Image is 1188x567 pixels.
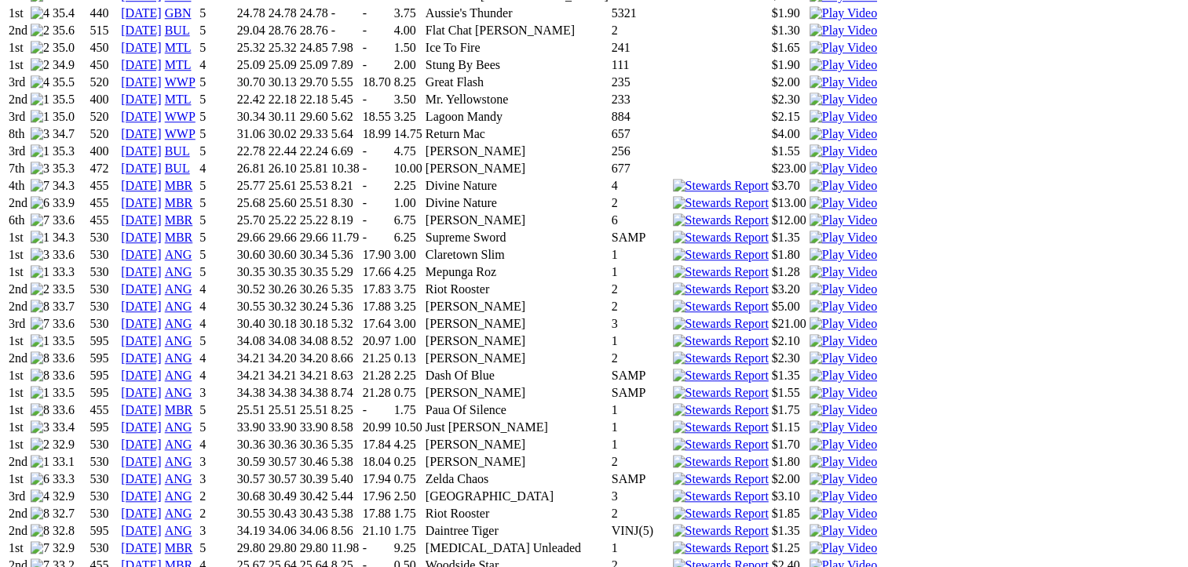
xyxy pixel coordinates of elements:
[199,23,235,38] td: 5
[611,5,671,21] td: 5321
[52,5,88,21] td: 35.4
[121,196,162,209] a: [DATE]
[810,438,877,452] img: Play Video
[31,455,49,469] img: 1
[121,524,162,537] a: [DATE]
[121,144,162,158] a: [DATE]
[771,40,807,56] td: $1.65
[31,213,49,227] img: 7
[268,144,298,159] td: 22.44
[771,23,807,38] td: $1.30
[90,75,119,90] td: 520
[810,58,877,72] img: Play Video
[810,75,877,89] img: Play Video
[611,75,671,90] td: 235
[121,334,162,347] a: [DATE]
[165,300,192,313] a: ANG
[31,524,49,538] img: 8
[165,282,192,296] a: ANG
[121,438,162,451] a: [DATE]
[810,282,877,296] a: View replay
[331,5,360,21] td: -
[810,196,877,210] img: Play Video
[673,386,769,400] img: Stewards Report
[810,317,877,331] img: Play Video
[165,93,192,106] a: MTL
[810,179,877,192] a: View replay
[121,179,162,192] a: [DATE]
[165,213,193,227] a: MBR
[393,57,423,73] td: 2.00
[121,369,162,382] a: [DATE]
[810,282,877,296] img: Play Video
[810,472,877,485] a: View replay
[362,40,392,56] td: -
[810,351,877,365] img: Play Video
[611,109,671,125] td: 884
[810,386,877,399] a: View replay
[31,265,49,279] img: 1
[673,420,769,434] img: Stewards Report
[165,6,192,20] a: GBN
[165,196,193,209] a: MBR
[8,40,28,56] td: 1st
[31,351,49,365] img: 8
[121,24,162,37] a: [DATE]
[810,6,877,20] img: Play Video
[31,196,49,210] img: 6
[611,92,671,107] td: 233
[673,472,769,486] img: Stewards Report
[299,75,329,90] td: 29.70
[425,40,609,56] td: Ice To Fire
[8,126,28,142] td: 8th
[810,248,877,262] img: Play Video
[165,351,192,365] a: ANG
[236,92,266,107] td: 22.42
[199,144,235,159] td: 5
[121,420,162,434] a: [DATE]
[90,109,119,125] td: 520
[810,386,877,400] img: Play Video
[236,5,266,21] td: 24.78
[165,110,196,123] a: WWP
[8,57,28,73] td: 1st
[165,455,192,468] a: ANG
[121,386,162,399] a: [DATE]
[236,57,266,73] td: 25.09
[673,369,769,383] img: Stewards Report
[611,23,671,38] td: 2
[425,92,609,107] td: Mr. Yellowstone
[165,472,192,485] a: ANG
[121,300,162,313] a: [DATE]
[199,75,235,90] td: 5
[393,109,423,125] td: 3.25
[165,179,193,192] a: MBR
[268,57,298,73] td: 25.09
[362,23,392,38] td: -
[810,351,877,365] a: View replay
[121,213,162,227] a: [DATE]
[121,58,162,71] a: [DATE]
[90,40,119,56] td: 450
[810,162,877,175] a: View replay
[425,75,609,90] td: Great Flash
[121,248,162,261] a: [DATE]
[121,541,162,554] a: [DATE]
[810,179,877,193] img: Play Video
[52,23,88,38] td: 35.6
[425,109,609,125] td: Lagoon Mandy
[52,144,88,159] td: 35.3
[810,58,877,71] a: View replay
[810,231,877,244] a: View replay
[393,40,423,56] td: 1.50
[673,334,769,348] img: Stewards Report
[165,541,193,554] a: MBR
[810,24,877,37] a: View replay
[121,6,162,20] a: [DATE]
[299,23,329,38] td: 28.76
[810,472,877,486] img: Play Video
[393,75,423,90] td: 8.25
[121,41,162,54] a: [DATE]
[810,196,877,209] a: View replay
[810,369,877,383] img: Play Video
